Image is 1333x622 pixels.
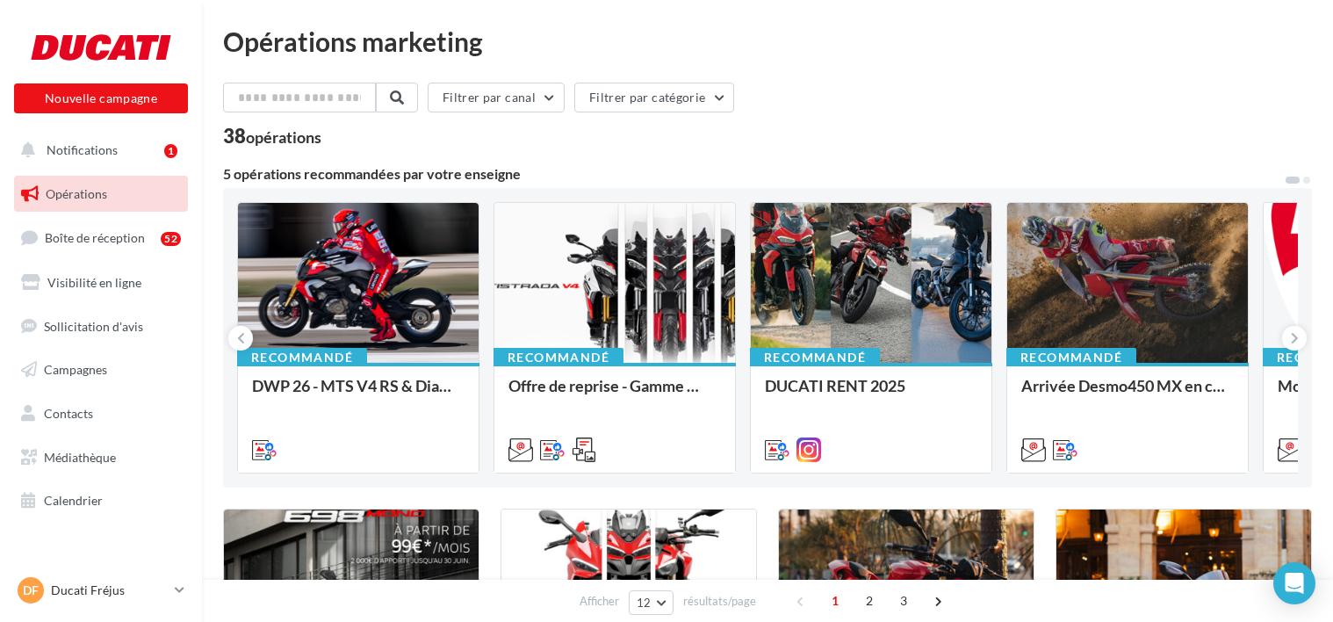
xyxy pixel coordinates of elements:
[508,377,721,412] div: Offre de reprise - Gamme MTS V4
[580,593,619,610] span: Afficher
[51,582,168,599] p: Ducati Fréjus
[223,28,1312,54] div: Opérations marketing
[44,493,103,508] span: Calendrier
[47,142,118,157] span: Notifications
[683,593,756,610] span: résultats/page
[161,232,181,246] div: 52
[428,83,565,112] button: Filtrer par canal
[223,167,1284,181] div: 5 opérations recommandées par votre enseigne
[1021,377,1234,412] div: Arrivée Desmo450 MX en concession
[11,482,191,519] a: Calendrier
[223,127,321,146] div: 38
[47,275,141,290] span: Visibilité en ligne
[46,186,107,201] span: Opérations
[11,439,191,476] a: Médiathèque
[11,351,191,388] a: Campagnes
[574,83,734,112] button: Filtrer par catégorie
[629,590,674,615] button: 12
[11,308,191,345] a: Sollicitation d'avis
[765,377,977,412] div: DUCATI RENT 2025
[44,450,116,465] span: Médiathèque
[14,574,188,607] a: DF Ducati Fréjus
[855,587,883,615] span: 2
[164,144,177,158] div: 1
[750,348,880,367] div: Recommandé
[821,587,849,615] span: 1
[11,395,191,432] a: Contacts
[23,582,39,599] span: DF
[494,348,623,367] div: Recommandé
[1006,348,1136,367] div: Recommandé
[11,219,191,257] a: Boîte de réception52
[44,362,107,377] span: Campagnes
[44,318,143,333] span: Sollicitation d'avis
[45,230,145,245] span: Boîte de réception
[246,129,321,145] div: opérations
[237,348,367,367] div: Recommandé
[14,83,188,113] button: Nouvelle campagne
[252,377,465,412] div: DWP 26 - MTS V4 RS & Diavel V4 RS
[1273,562,1315,604] div: Open Intercom Messenger
[11,264,191,301] a: Visibilité en ligne
[637,596,652,610] span: 12
[11,176,191,213] a: Opérations
[44,406,93,421] span: Contacts
[890,587,918,615] span: 3
[11,132,184,169] button: Notifications 1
